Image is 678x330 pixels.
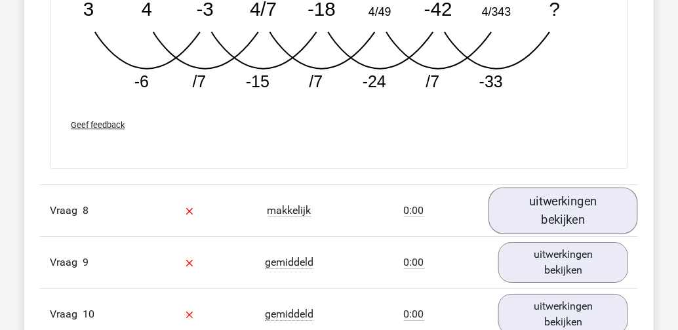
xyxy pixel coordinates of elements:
span: 0:00 [404,308,424,321]
span: 0:00 [404,256,424,269]
span: Geef feedback [71,120,125,130]
tspan: -6 [134,72,149,91]
span: Vraag [50,255,83,270]
span: Vraag [50,306,83,322]
tspan: /7 [309,72,323,91]
a: uitwerkingen bekijken [489,188,638,234]
span: 9 [83,256,89,268]
tspan: 4/343 [482,5,511,18]
span: gemiddeld [265,256,313,269]
tspan: 4/49 [369,5,391,18]
tspan: /7 [193,72,207,91]
tspan: /7 [426,72,440,91]
span: 0:00 [404,204,424,217]
span: gemiddeld [265,308,313,321]
tspan: -24 [363,72,386,91]
tspan: -15 [246,72,269,91]
a: uitwerkingen bekijken [498,242,628,283]
tspan: -33 [479,72,503,91]
span: 8 [83,204,89,217]
span: Vraag [50,203,83,218]
span: makkelijk [268,204,311,217]
span: 10 [83,308,94,320]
